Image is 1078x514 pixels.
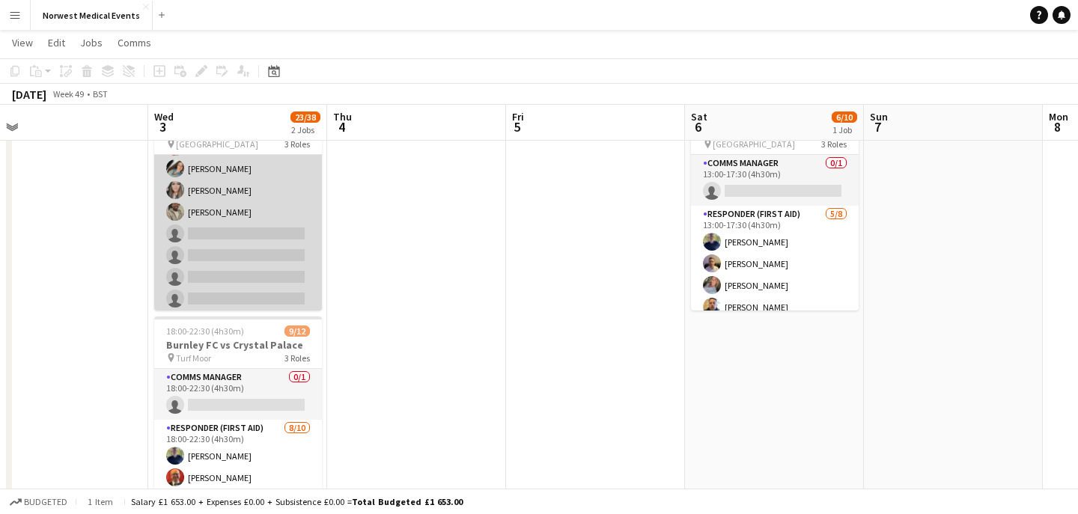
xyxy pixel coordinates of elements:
[154,369,322,420] app-card-role: Comms Manager0/118:00-22:30 (4h30m)
[832,111,857,123] span: 6/10
[832,124,856,135] div: 1 Job
[48,36,65,49] span: Edit
[12,36,33,49] span: View
[1049,110,1068,123] span: Mon
[290,111,320,123] span: 23/38
[512,110,524,123] span: Fri
[49,88,87,100] span: Week 49
[12,87,46,102] div: [DATE]
[6,33,39,52] a: View
[691,110,707,123] span: Sat
[154,46,322,487] app-card-role: [PERSON_NAME][PERSON_NAME][PERSON_NAME][PERSON_NAME][PERSON_NAME][PERSON_NAME]
[24,497,67,507] span: Budgeted
[131,496,463,507] div: Salary £1 653.00 + Expenses £0.00 + Subsistence £0.00 =
[870,110,888,123] span: Sun
[691,206,859,409] app-card-role: Responder (First Aid)5/813:00-17:30 (4h30m)[PERSON_NAME][PERSON_NAME][PERSON_NAME][PERSON_NAME]
[821,138,847,150] span: 3 Roles
[82,496,118,507] span: 1 item
[42,33,71,52] a: Edit
[510,118,524,135] span: 5
[352,496,463,507] span: Total Budgeted £1 653.00
[1047,118,1068,135] span: 8
[284,138,310,150] span: 3 Roles
[74,33,109,52] a: Jobs
[691,155,859,206] app-card-role: Comms Manager0/113:00-17:30 (4h30m)
[284,352,310,364] span: 3 Roles
[154,110,174,123] span: Wed
[166,325,244,337] span: 18:00-22:30 (4h30m)
[868,118,888,135] span: 7
[333,110,352,123] span: Thu
[331,118,352,135] span: 4
[93,88,108,100] div: BST
[291,124,320,135] div: 2 Jobs
[31,1,153,30] button: Norwest Medical Events
[689,118,707,135] span: 6
[284,325,310,337] span: 9/12
[154,89,322,310] app-job-card: 17:30-22:30 (5h)14/26Manchester United vs West Ham [GEOGRAPHIC_DATA]3 Roles[PERSON_NAME][PERSON_N...
[691,89,859,310] app-job-card: 13:00-17:30 (4h30m)6/10[PERSON_NAME] Rovers vs Sheffield [DATE] [GEOGRAPHIC_DATA]3 RolesComms Man...
[112,33,157,52] a: Comms
[7,494,70,510] button: Budgeted
[154,338,322,352] h3: Burnley FC vs Crystal Palace
[152,118,174,135] span: 3
[176,138,258,150] span: [GEOGRAPHIC_DATA]
[176,352,211,364] span: Turf Moor
[118,36,151,49] span: Comms
[713,138,795,150] span: [GEOGRAPHIC_DATA]
[80,36,103,49] span: Jobs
